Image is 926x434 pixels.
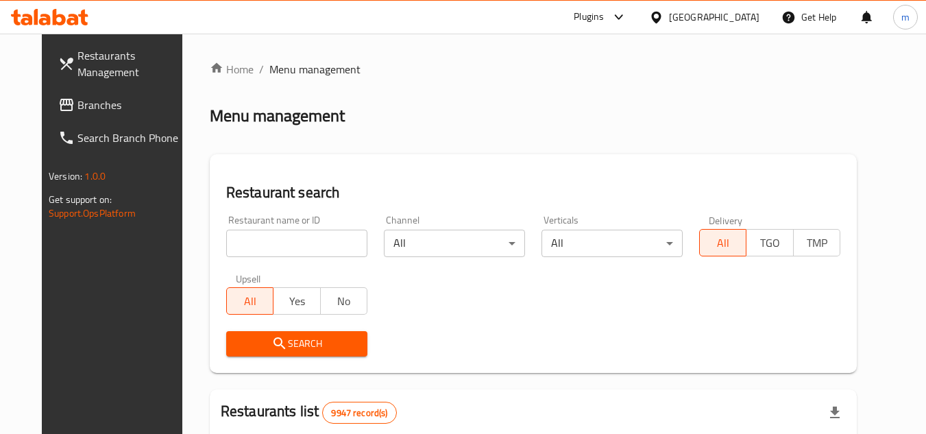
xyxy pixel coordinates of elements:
span: No [326,291,362,311]
span: Search Branch Phone [77,130,186,146]
span: Search [237,335,356,352]
button: Search [226,331,367,357]
h2: Restaurants list [221,401,397,424]
span: 1.0.0 [84,167,106,185]
li: / [259,61,264,77]
span: All [232,291,268,311]
button: TGO [746,229,793,256]
span: Version: [49,167,82,185]
span: Yes [279,291,315,311]
a: Support.OpsPlatform [49,204,136,222]
button: No [320,287,367,315]
input: Search for restaurant name or ID.. [226,230,367,257]
button: TMP [793,229,840,256]
span: m [901,10,910,25]
span: 9947 record(s) [323,407,395,420]
div: All [384,230,525,257]
label: Upsell [236,274,261,283]
span: TGO [752,233,788,253]
h2: Restaurant search [226,182,840,203]
span: Get support on: [49,191,112,208]
h2: Menu management [210,105,345,127]
div: Plugins [574,9,604,25]
span: All [705,233,741,253]
a: Restaurants Management [47,39,197,88]
nav: breadcrumb [210,61,857,77]
button: Yes [273,287,320,315]
div: [GEOGRAPHIC_DATA] [669,10,759,25]
span: Menu management [269,61,361,77]
div: Export file [818,396,851,429]
button: All [226,287,273,315]
a: Branches [47,88,197,121]
a: Home [210,61,254,77]
span: TMP [799,233,835,253]
button: All [699,229,746,256]
div: All [541,230,683,257]
label: Delivery [709,215,743,225]
span: Branches [77,97,186,113]
span: Restaurants Management [77,47,186,80]
a: Search Branch Phone [47,121,197,154]
div: Total records count [322,402,396,424]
